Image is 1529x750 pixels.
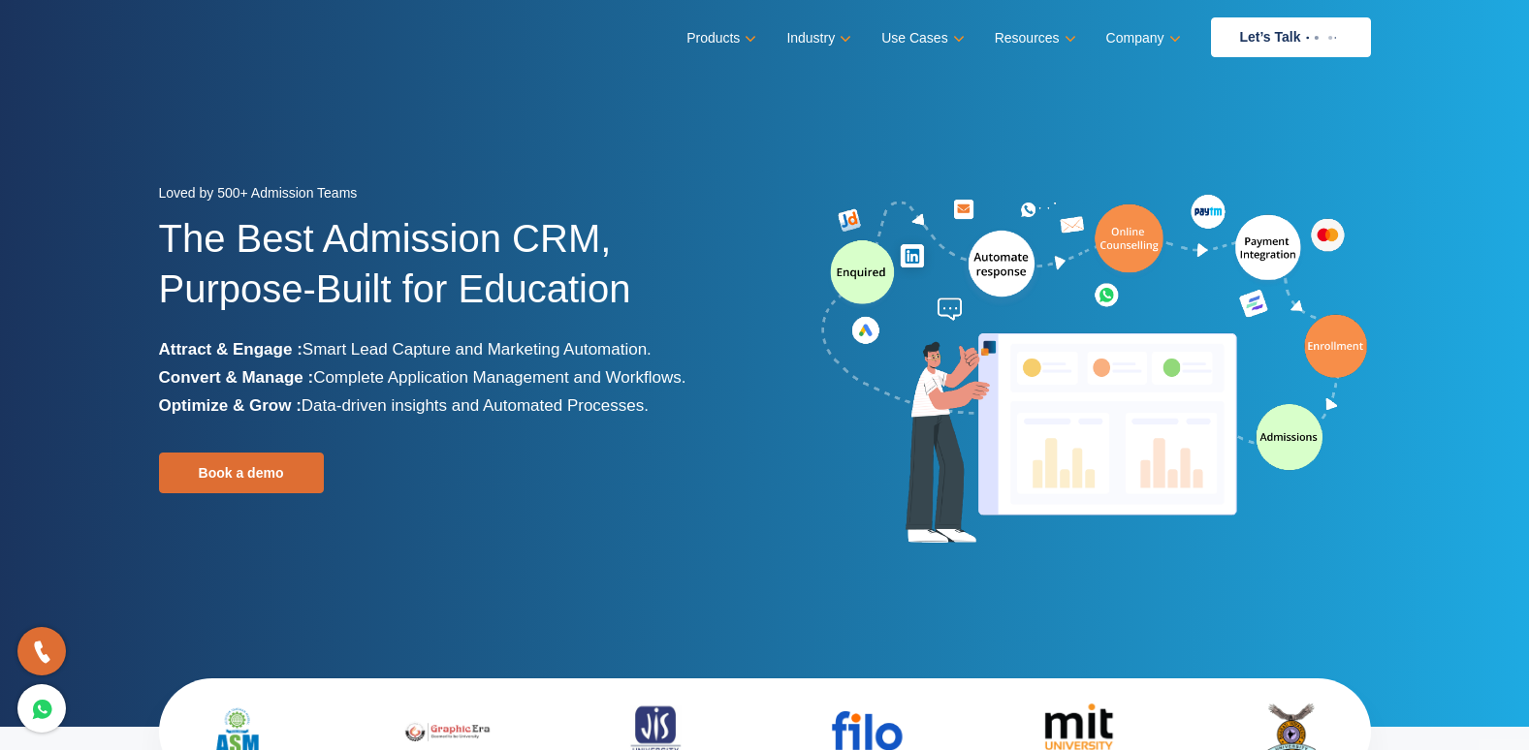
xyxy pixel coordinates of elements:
[818,190,1371,551] img: admission-software-home-page-header
[686,24,752,52] a: Products
[159,340,303,359] b: Attract & Engage :
[313,368,685,387] span: Complete Application Management and Workflows.
[159,213,750,335] h1: The Best Admission CRM, Purpose-Built for Education
[159,396,302,415] b: Optimize & Grow :
[159,453,324,493] a: Book a demo
[159,368,314,387] b: Convert & Manage :
[302,396,649,415] span: Data-driven insights and Automated Processes.
[881,24,960,52] a: Use Cases
[995,24,1072,52] a: Resources
[786,24,847,52] a: Industry
[1211,17,1371,57] a: Let’s Talk
[159,179,750,213] div: Loved by 500+ Admission Teams
[1106,24,1177,52] a: Company
[303,340,652,359] span: Smart Lead Capture and Marketing Automation.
